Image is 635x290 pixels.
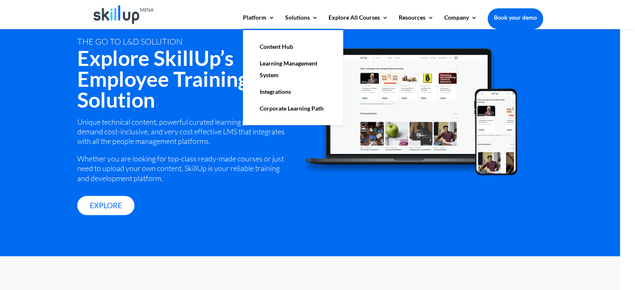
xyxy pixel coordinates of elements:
a: Company [444,15,477,29]
a: Book your demo [488,8,543,27]
h2: Explore SkillUp’s Employee Training Solution [77,48,290,114]
a: Learning Management System [251,55,335,83]
a: Corporate Learning Path [251,100,335,117]
a: Solutions [285,15,318,29]
a: Resources [399,15,434,29]
a: Platform [243,15,275,29]
p: Whether you are looking for top-class ready-made courses or just need to upload your own content,... [77,154,290,183]
img: Skillup Mena [94,5,154,24]
div: Unique technical content, powerful curated learning paths on-demand cost-inclusive, and very cost... [77,117,290,183]
a: Integrations [251,83,335,100]
div: tHE GO TO L&D SOLUTION [77,37,290,46]
a: Content Hub [251,38,335,55]
iframe: Chat Widget [496,200,635,290]
a: Explore All Courses [329,15,388,29]
a: Explore [77,196,134,215]
img: training and development platform - Skillup [301,48,518,175]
